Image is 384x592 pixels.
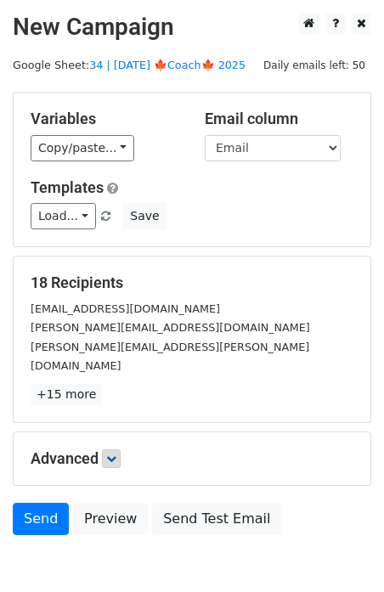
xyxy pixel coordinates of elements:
a: Daily emails left: 50 [257,59,371,71]
h5: Advanced [31,449,353,468]
small: [EMAIL_ADDRESS][DOMAIN_NAME] [31,302,220,315]
a: Preview [73,503,148,535]
h2: New Campaign [13,13,371,42]
a: Copy/paste... [31,135,134,161]
small: Google Sheet: [13,59,246,71]
a: Send Test Email [152,503,281,535]
small: [PERSON_NAME][EMAIL_ADDRESS][DOMAIN_NAME] [31,321,310,334]
a: Load... [31,203,96,229]
h5: Variables [31,110,179,128]
span: Daily emails left: 50 [257,56,371,75]
h5: Email column [205,110,353,128]
small: [PERSON_NAME][EMAIL_ADDRESS][PERSON_NAME][DOMAIN_NAME] [31,341,309,373]
a: +15 more [31,384,102,405]
a: 34 | [DATE] 🍁Coach🍁 2025 [89,59,246,71]
button: Save [122,203,167,229]
iframe: Chat Widget [299,510,384,592]
a: Templates [31,178,104,196]
h5: 18 Recipients [31,273,353,292]
a: Send [13,503,69,535]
